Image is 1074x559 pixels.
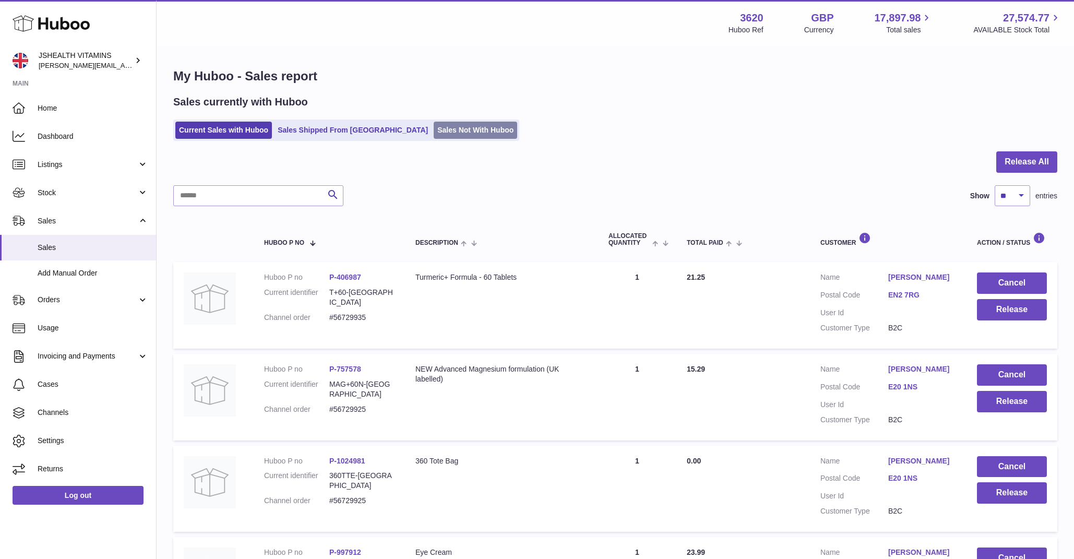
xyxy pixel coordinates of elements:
[329,496,395,506] dd: #56729925
[996,151,1057,173] button: Release All
[687,457,701,465] span: 0.00
[687,240,723,246] span: Total paid
[811,11,833,25] strong: GBP
[687,548,705,556] span: 23.99
[687,273,705,281] span: 21.25
[888,382,956,392] a: E20 1NS
[820,382,888,395] dt: Postal Code
[38,436,148,446] span: Settings
[264,496,329,506] dt: Channel order
[973,11,1061,35] a: 27,574.77 AVAILABLE Stock Total
[264,379,329,399] dt: Current identifier
[175,122,272,139] a: Current Sales with Huboo
[264,288,329,307] dt: Current identifier
[38,243,148,253] span: Sales
[38,103,148,113] span: Home
[804,25,834,35] div: Currency
[264,272,329,282] dt: Huboo P no
[264,364,329,374] dt: Huboo P no
[888,272,956,282] a: [PERSON_NAME]
[973,25,1061,35] span: AVAILABLE Stock Total
[329,548,361,556] a: P-997912
[264,240,304,246] span: Huboo P no
[38,408,148,418] span: Channels
[687,365,705,373] span: 15.29
[38,268,148,278] span: Add Manual Order
[329,313,395,323] dd: #56729935
[329,273,361,281] a: P-406987
[184,456,236,508] img: no-photo.jpg
[977,232,1047,246] div: Action / Status
[977,364,1047,386] button: Cancel
[820,308,888,318] dt: User Id
[415,272,588,282] div: Turmeric+ Formula - 60 Tablets
[13,486,144,505] a: Log out
[820,290,888,303] dt: Postal Code
[888,415,956,425] dd: B2C
[820,456,888,469] dt: Name
[888,456,956,466] a: [PERSON_NAME]
[888,323,956,333] dd: B2C
[874,11,921,25] span: 17,897.98
[820,491,888,501] dt: User Id
[820,473,888,486] dt: Postal Code
[38,379,148,389] span: Cases
[329,379,395,399] dd: MAG+60N-[GEOGRAPHIC_DATA]
[977,391,1047,412] button: Release
[820,232,956,246] div: Customer
[173,95,308,109] h2: Sales currently with Huboo
[977,272,1047,294] button: Cancel
[329,457,365,465] a: P-1024981
[888,473,956,483] a: E20 1NS
[1035,191,1057,201] span: entries
[264,405,329,414] dt: Channel order
[38,216,137,226] span: Sales
[820,400,888,410] dt: User Id
[264,548,329,557] dt: Huboo P no
[329,471,395,491] dd: 360TTE-[GEOGRAPHIC_DATA]
[415,240,458,246] span: Description
[434,122,517,139] a: Sales Not With Huboo
[39,51,133,70] div: JSHEALTH VITAMINS
[329,288,395,307] dd: T+60-[GEOGRAPHIC_DATA]
[888,364,956,374] a: [PERSON_NAME]
[608,233,650,246] span: ALLOCATED Quantity
[38,464,148,474] span: Returns
[264,313,329,323] dt: Channel order
[184,272,236,325] img: no-photo.jpg
[820,272,888,285] dt: Name
[820,323,888,333] dt: Customer Type
[38,132,148,141] span: Dashboard
[888,506,956,516] dd: B2C
[729,25,763,35] div: Huboo Ref
[329,405,395,414] dd: #56729925
[820,364,888,377] dt: Name
[598,262,676,349] td: 1
[888,548,956,557] a: [PERSON_NAME]
[38,323,148,333] span: Usage
[415,364,588,384] div: NEW Advanced Magnesium formulation (UK labelled)
[598,354,676,441] td: 1
[598,446,676,532] td: 1
[264,456,329,466] dt: Huboo P no
[874,11,933,35] a: 17,897.98 Total sales
[886,25,933,35] span: Total sales
[1003,11,1049,25] span: 27,574.77
[415,456,588,466] div: 360 Tote Bag
[970,191,989,201] label: Show
[38,351,137,361] span: Invoicing and Payments
[39,61,209,69] span: [PERSON_NAME][EMAIL_ADDRESS][DOMAIN_NAME]
[13,53,28,68] img: francesca@jshealthvitamins.com
[977,299,1047,320] button: Release
[820,506,888,516] dt: Customer Type
[38,295,137,305] span: Orders
[977,456,1047,478] button: Cancel
[415,548,588,557] div: Eye Cream
[329,365,361,373] a: P-757578
[740,11,763,25] strong: 3620
[38,160,137,170] span: Listings
[888,290,956,300] a: EN2 7RG
[977,482,1047,504] button: Release
[264,471,329,491] dt: Current identifier
[274,122,432,139] a: Sales Shipped From [GEOGRAPHIC_DATA]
